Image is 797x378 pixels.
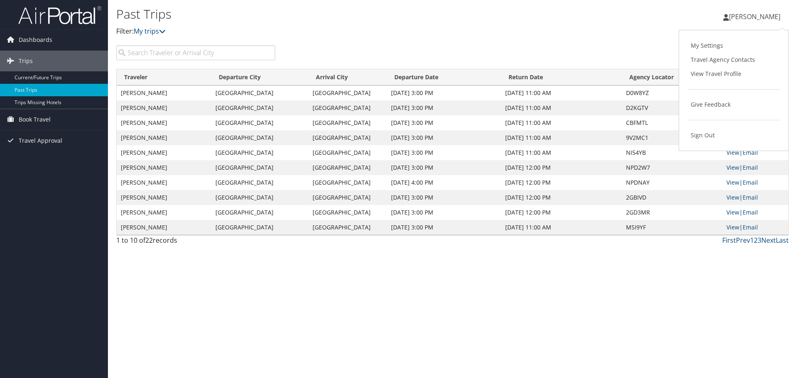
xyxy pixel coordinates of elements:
[622,85,722,100] td: D0W8YZ
[722,145,788,160] td: |
[308,115,386,130] td: [GEOGRAPHIC_DATA]
[117,220,211,235] td: [PERSON_NAME]
[387,130,501,145] td: [DATE] 3:00 PM
[743,149,758,156] a: Email
[211,175,308,190] td: [GEOGRAPHIC_DATA]
[687,53,780,67] a: Travel Agency Contacts
[387,205,501,220] td: [DATE] 3:00 PM
[501,85,622,100] td: [DATE] 11:00 AM
[134,27,166,36] a: My trips
[19,29,52,50] span: Dashboards
[622,130,722,145] td: 9V2MC1
[722,190,788,205] td: |
[211,85,308,100] td: [GEOGRAPHIC_DATA]
[723,4,789,29] a: [PERSON_NAME]
[501,145,622,160] td: [DATE] 11:00 AM
[387,69,501,85] th: Departure Date: activate to sort column ascending
[211,69,308,85] th: Departure City: activate to sort column ascending
[117,190,211,205] td: [PERSON_NAME]
[387,160,501,175] td: [DATE] 3:00 PM
[19,130,62,151] span: Travel Approval
[743,223,758,231] a: Email
[726,178,739,186] a: View
[726,208,739,216] a: View
[743,178,758,186] a: Email
[622,100,722,115] td: D2KGTV
[743,193,758,201] a: Email
[726,223,739,231] a: View
[308,205,386,220] td: [GEOGRAPHIC_DATA]
[622,220,722,235] td: MSI9YF
[117,130,211,145] td: [PERSON_NAME]
[622,190,722,205] td: 2GBIVD
[116,26,565,37] p: Filter:
[501,220,622,235] td: [DATE] 11:00 AM
[761,236,776,245] a: Next
[211,205,308,220] td: [GEOGRAPHIC_DATA]
[308,145,386,160] td: [GEOGRAPHIC_DATA]
[729,12,780,21] span: [PERSON_NAME]
[501,205,622,220] td: [DATE] 12:00 PM
[116,235,275,249] div: 1 to 10 of records
[116,45,275,60] input: Search Traveler or Arrival City
[726,163,739,171] a: View
[501,69,622,85] th: Return Date: activate to sort column ascending
[722,236,736,245] a: First
[308,130,386,145] td: [GEOGRAPHIC_DATA]
[117,205,211,220] td: [PERSON_NAME]
[211,115,308,130] td: [GEOGRAPHIC_DATA]
[211,220,308,235] td: [GEOGRAPHIC_DATA]
[308,85,386,100] td: [GEOGRAPHIC_DATA]
[308,160,386,175] td: [GEOGRAPHIC_DATA]
[743,208,758,216] a: Email
[754,236,758,245] a: 2
[308,100,386,115] td: [GEOGRAPHIC_DATA]
[622,69,722,85] th: Agency Locator: activate to sort column ascending
[743,163,758,171] a: Email
[117,160,211,175] td: [PERSON_NAME]
[501,190,622,205] td: [DATE] 12:00 PM
[501,175,622,190] td: [DATE] 12:00 PM
[308,190,386,205] td: [GEOGRAPHIC_DATA]
[726,193,739,201] a: View
[387,145,501,160] td: [DATE] 3:00 PM
[758,236,761,245] a: 3
[736,236,750,245] a: Prev
[211,100,308,115] td: [GEOGRAPHIC_DATA]
[117,85,211,100] td: [PERSON_NAME]
[722,220,788,235] td: |
[308,220,386,235] td: [GEOGRAPHIC_DATA]
[387,220,501,235] td: [DATE] 3:00 PM
[622,175,722,190] td: NPDNAY
[387,190,501,205] td: [DATE] 3:00 PM
[501,130,622,145] td: [DATE] 11:00 AM
[308,175,386,190] td: [GEOGRAPHIC_DATA]
[117,69,211,85] th: Traveler: activate to sort column ascending
[622,145,722,160] td: NI54YB
[501,100,622,115] td: [DATE] 11:00 AM
[211,130,308,145] td: [GEOGRAPHIC_DATA]
[687,128,780,142] a: Sign Out
[117,115,211,130] td: [PERSON_NAME]
[687,67,780,81] a: View Travel Profile
[387,175,501,190] td: [DATE] 4:00 PM
[776,236,789,245] a: Last
[117,100,211,115] td: [PERSON_NAME]
[117,175,211,190] td: [PERSON_NAME]
[308,69,386,85] th: Arrival City: activate to sort column ascending
[387,100,501,115] td: [DATE] 3:00 PM
[116,5,565,23] h1: Past Trips
[19,109,51,130] span: Book Travel
[501,115,622,130] td: [DATE] 11:00 AM
[18,5,101,25] img: airportal-logo.png
[726,149,739,156] a: View
[117,145,211,160] td: [PERSON_NAME]
[722,175,788,190] td: |
[211,190,308,205] td: [GEOGRAPHIC_DATA]
[501,160,622,175] td: [DATE] 12:00 PM
[145,236,153,245] span: 22
[722,160,788,175] td: |
[750,236,754,245] a: 1
[722,205,788,220] td: |
[687,39,780,53] a: My Settings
